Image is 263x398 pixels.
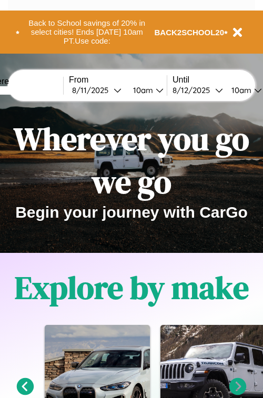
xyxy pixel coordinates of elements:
h1: Explore by make [15,266,249,309]
button: 10am [125,85,167,96]
label: From [69,75,167,85]
b: BACK2SCHOOL20 [155,28,225,37]
div: 8 / 11 / 2025 [72,85,114,95]
button: Back to School savings of 20% in select cities! Ends [DATE] 10am PT.Use code: [19,16,155,48]
button: 8/11/2025 [69,85,125,96]
div: 8 / 12 / 2025 [173,85,215,95]
div: 10am [226,85,254,95]
div: 10am [128,85,156,95]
